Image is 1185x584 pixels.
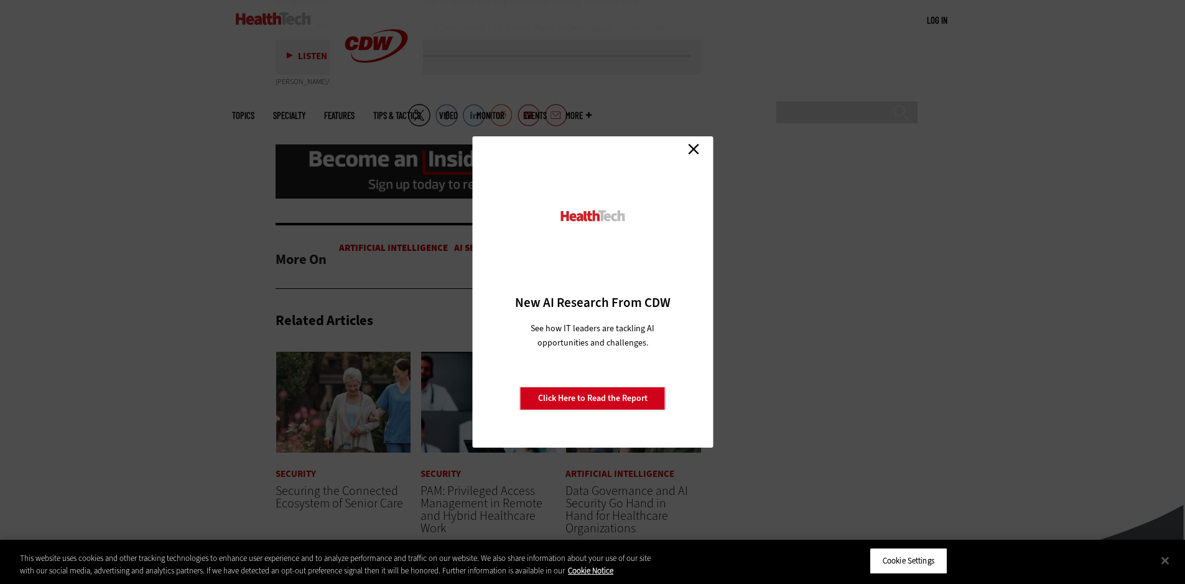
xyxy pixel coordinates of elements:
[684,139,703,158] a: Close
[20,552,652,577] div: This website uses cookies and other tracking technologies to enhance user experience and to analy...
[568,565,613,576] a: More information about your privacy
[870,548,947,574] button: Cookie Settings
[1151,547,1179,574] button: Close
[494,294,691,311] h3: New AI Research From CDW
[520,387,666,410] a: Click Here to Read the Report
[559,209,626,222] img: HealthTech_0.png
[516,321,669,350] p: See how IT leaders are tackling AI opportunities and challenges.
